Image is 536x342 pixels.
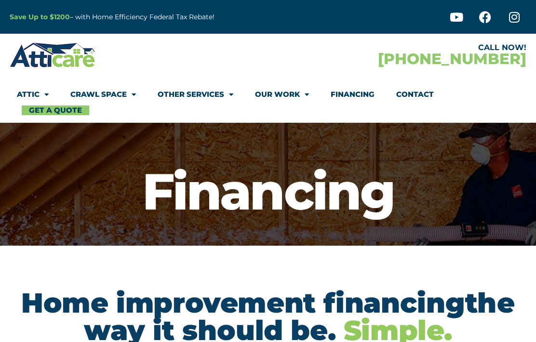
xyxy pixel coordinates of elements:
[17,83,519,115] nav: Menu
[5,166,531,217] h1: Financing
[70,83,136,105] a: Crawl Space
[17,83,49,105] a: Attic
[255,83,309,105] a: Our Work
[396,83,434,105] a: Contact
[22,105,89,115] a: Get A Quote
[268,44,526,52] div: CALL NOW!
[10,12,314,23] p: – with Home Efficiency Federal Tax Rebate!
[158,83,233,105] a: Other Services
[331,83,375,105] a: Financing
[10,13,70,21] a: Save Up to $1200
